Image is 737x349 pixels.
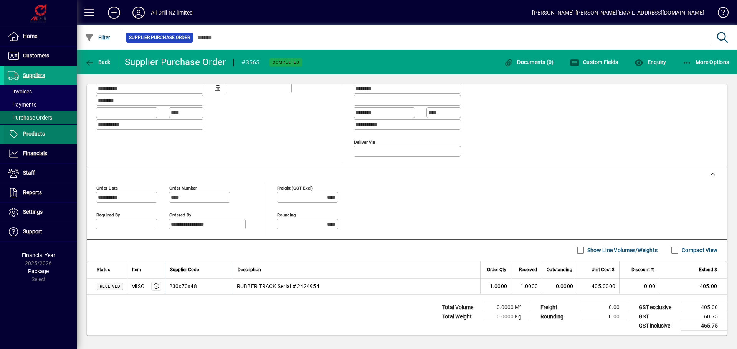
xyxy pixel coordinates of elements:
[592,265,615,274] span: Unit Cost $
[23,209,43,215] span: Settings
[129,34,190,41] span: Supplier Purchase Order
[23,52,49,59] span: Customers
[23,170,35,176] span: Staff
[23,131,45,137] span: Products
[511,279,542,294] td: 1.0000
[4,203,77,222] a: Settings
[22,252,55,258] span: Financial Year
[568,55,620,69] button: Custom Fields
[125,56,226,68] div: Supplier Purchase Order
[487,265,506,274] span: Order Qty
[8,88,32,95] span: Invoices
[537,312,583,321] td: Rounding
[542,279,577,294] td: 0.0000
[23,72,45,78] span: Suppliers
[532,7,704,19] div: [PERSON_NAME] [PERSON_NAME][EMAIL_ADDRESS][DOMAIN_NAME]
[504,59,554,65] span: Documents (0)
[132,265,141,274] span: Item
[100,284,120,288] span: Received
[273,60,299,65] span: Completed
[277,185,313,190] mat-label: Freight (GST excl)
[97,265,110,274] span: Status
[241,56,259,69] div: #3565
[170,265,199,274] span: Supplier Code
[4,85,77,98] a: Invoices
[277,212,296,217] mat-label: Rounding
[681,312,727,321] td: 60.75
[23,33,37,39] span: Home
[519,265,537,274] span: Received
[4,144,77,163] a: Financials
[619,279,659,294] td: 0.00
[682,59,729,65] span: More Options
[4,46,77,66] a: Customers
[169,212,191,217] mat-label: Ordered by
[537,303,583,312] td: Freight
[547,265,572,274] span: Outstanding
[4,98,77,111] a: Payments
[4,27,77,46] a: Home
[238,265,261,274] span: Description
[8,102,36,108] span: Payments
[4,183,77,202] a: Reports
[96,185,118,190] mat-label: Order date
[131,282,144,290] div: MISC
[680,246,717,254] label: Compact View
[484,303,530,312] td: 0.0000 M³
[354,139,375,144] mat-label: Deliver via
[83,31,112,44] button: Filter
[681,321,727,331] td: 465.75
[502,55,556,69] button: Documents (0)
[83,55,112,69] button: Back
[438,303,484,312] td: Total Volume
[681,303,727,312] td: 405.00
[635,312,681,321] td: GST
[23,150,47,156] span: Financials
[151,7,193,19] div: All Drill NZ limited
[659,279,727,294] td: 405.00
[23,189,42,195] span: Reports
[4,125,77,144] a: Products
[4,222,77,241] a: Support
[77,55,119,69] app-page-header-button: Back
[632,55,668,69] button: Enquiry
[85,59,111,65] span: Back
[586,246,658,254] label: Show Line Volumes/Weights
[438,312,484,321] td: Total Weight
[583,312,629,321] td: 0.00
[577,279,619,294] td: 405.0000
[8,115,52,121] span: Purchase Orders
[681,55,731,69] button: More Options
[635,321,681,331] td: GST inclusive
[484,312,530,321] td: 0.0000 Kg
[96,212,120,217] mat-label: Required by
[102,6,126,20] button: Add
[699,265,717,274] span: Extend $
[480,279,511,294] td: 1.0000
[631,265,654,274] span: Discount %
[4,164,77,183] a: Staff
[570,59,618,65] span: Custom Fields
[28,268,49,274] span: Package
[23,228,42,234] span: Support
[237,282,319,290] span: RUBBER TRACK Serial # 2424954
[635,303,681,312] td: GST exclusive
[126,6,151,20] button: Profile
[583,303,629,312] td: 0.00
[85,34,111,41] span: Filter
[169,185,197,190] mat-label: Order number
[712,2,727,26] a: Knowledge Base
[165,279,233,294] td: 230x70x48
[4,111,77,124] a: Purchase Orders
[634,59,666,65] span: Enquiry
